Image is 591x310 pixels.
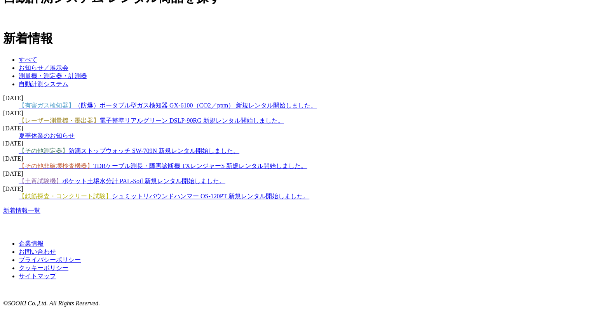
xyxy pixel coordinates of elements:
[3,170,588,177] dt: [DATE]
[19,147,68,154] span: 【その他測定器】
[19,178,225,184] a: 【土質試験機】ポケット土壌水分計 PAL-Soil 新規レンタル開始しました。
[19,256,81,263] a: プライバシーポリシー
[19,240,44,247] a: 企業情報
[19,193,309,199] a: 【鉄筋探査・コンクリート試験】シュミットリバウンドハンマー OS-120PT 新規レンタル開始しました。
[3,300,588,307] address: ©SOOKI Co.,Ltd. All Rights Reserved.
[19,147,239,154] a: 【その他測定器】防滴ストップウォッチ SW-709N 新規レンタル開始しました。
[19,56,37,63] a: すべて
[19,248,56,255] a: お問い合わせ
[19,273,56,279] a: サイトマップ
[3,110,588,117] dt: [DATE]
[19,193,112,199] span: 【鉄筋探査・コンクリート試験】
[3,207,40,214] a: 新着情報一覧
[19,117,284,124] a: 【レーザー測量機・墨出器】電子整準リアルグリーン DSLP-90RG 新規レンタル開始しました。
[19,102,75,109] span: 【有害ガス検知器】
[19,132,75,139] a: 夏季休業のお知らせ
[19,163,307,169] a: 【その他非破壊検査機器】TDRケーブル測長・障害診断機 TXレンジャーS 新規レンタル開始しました。
[3,155,588,162] dt: [DATE]
[19,163,93,169] span: 【その他非破壊検査機器】
[3,185,588,192] dt: [DATE]
[19,178,62,184] span: 【土質試験機】
[3,140,588,147] dt: [DATE]
[19,265,68,271] a: クッキーポリシー
[19,64,68,71] a: お知らせ／展示会
[19,81,68,87] a: 自動計測システム
[19,117,99,124] span: 【レーザー測量機・墨出器】
[19,102,317,109] a: 【有害ガス検知器】（防爆）ポータブル型ガス検知器 GX-6100（CO2／ppm） 新規レンタル開始しました。
[3,30,588,47] h1: 新着情報
[3,95,588,102] dt: [DATE]
[3,125,588,132] dt: [DATE]
[19,73,87,79] a: 測量機・測定器・計測器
